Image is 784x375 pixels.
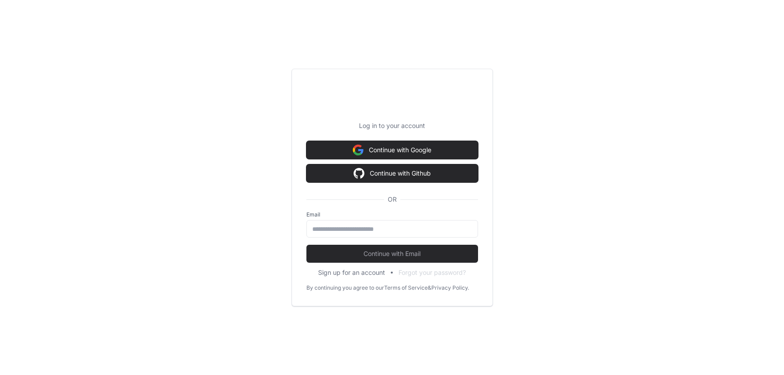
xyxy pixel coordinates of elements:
div: & [428,284,431,291]
span: Continue with Email [306,249,478,258]
a: Privacy Policy. [431,284,469,291]
img: Sign in with google [354,164,364,182]
label: Email [306,211,478,218]
span: OR [384,195,400,204]
button: Continue with Github [306,164,478,182]
a: Terms of Service [384,284,428,291]
button: Forgot your password? [399,268,466,277]
button: Sign up for an account [318,268,385,277]
button: Continue with Google [306,141,478,159]
img: Sign in with google [353,141,363,159]
p: Log in to your account [306,121,478,130]
div: By continuing you agree to our [306,284,384,291]
button: Continue with Email [306,245,478,263]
